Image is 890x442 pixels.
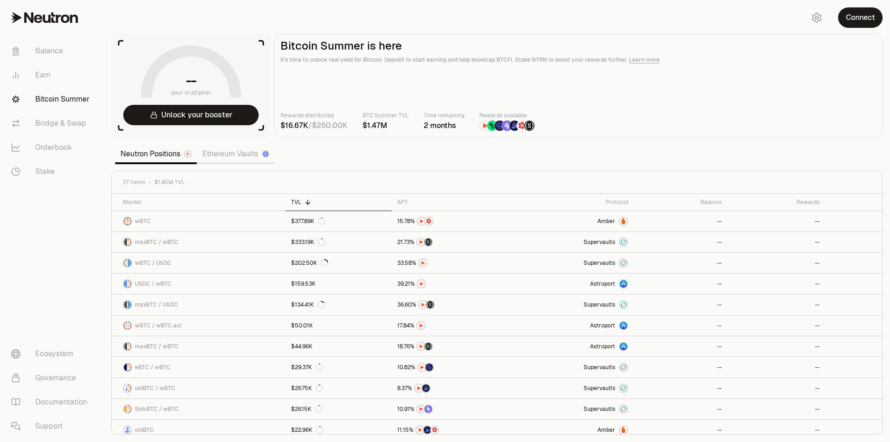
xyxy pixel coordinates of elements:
[135,426,154,434] span: uniBTC
[727,253,825,273] a: --
[397,363,506,372] button: NTRNEtherFi Points
[598,426,615,434] span: Amber
[598,218,615,225] span: Amber
[124,259,127,267] img: wBTC Logo
[426,364,433,371] img: EtherFi Points
[291,199,386,206] div: TVL
[135,259,172,267] span: wBTC / USDC
[4,342,100,366] a: Ecosystem
[112,399,286,419] a: SolvBTC LogowBTC LogoSolvBTC / wBTC
[124,384,127,392] img: uniBTC Logo
[397,258,506,268] button: NTRN
[263,151,268,157] img: Ethereum Logo
[291,280,316,288] div: $159.53K
[727,378,825,398] a: --
[634,336,727,357] a: --
[280,111,348,120] p: Rewards distributed
[512,420,634,440] a: AmberAmber
[124,343,127,350] img: maxBTC Logo
[286,378,391,398] a: $26.75K
[392,378,512,398] a: NTRNBedrock Diamonds
[620,238,627,246] img: Supervaults
[286,232,391,252] a: $333.19K
[629,56,660,64] a: Learn more
[135,238,178,246] span: maxBTC / wBTC
[620,364,627,371] img: Supervaults
[634,378,727,398] a: --
[128,301,131,308] img: USDC Logo
[584,238,615,246] span: Supervaults
[4,390,100,414] a: Documentation
[4,63,100,87] a: Earn
[171,88,211,97] span: your multiplier
[392,336,512,357] a: NTRNStructured Points
[135,405,179,413] span: SolvBTC / wBTC
[286,420,391,440] a: $22.96K
[512,211,634,231] a: AmberAmber
[397,217,506,226] button: NTRNMars Fragments
[590,280,615,288] span: Astroport
[124,364,127,371] img: eBTC Logo
[727,357,825,378] a: --
[479,111,535,120] p: Rewards available
[280,120,348,131] div: /
[362,111,409,120] p: BTC Summer TVL
[634,420,727,440] a: --
[512,295,634,315] a: SupervaultsSupervaults
[135,280,172,288] span: USDC / wBTC
[135,364,171,371] span: eBTC / wBTC
[135,322,181,329] span: wBTC / wBTC.axl
[392,420,512,440] a: NTRNBedrock DiamondsMars Fragments
[425,343,432,350] img: Structured Points
[4,414,100,438] a: Support
[517,121,527,131] img: Mars Fragments
[392,253,512,273] a: NTRN
[620,384,627,392] img: Supervaults
[291,301,325,308] div: $134.41K
[286,357,391,378] a: $29.37K
[425,218,432,225] img: Mars Fragments
[286,399,391,419] a: $26.15K
[392,399,512,419] a: NTRNSolv Points
[124,238,127,246] img: maxBTC Logo
[286,211,391,231] a: $377.89K
[291,405,323,413] div: $26.15K
[392,274,512,294] a: NTRN
[727,295,825,315] a: --
[291,259,328,267] div: $202.50K
[112,232,286,252] a: maxBTC LogowBTC LogomaxBTC / wBTC
[124,426,131,434] img: uniBTC Logo
[392,315,512,336] a: NTRN
[424,111,464,120] p: Time remaining
[397,279,506,288] button: NTRN
[422,384,430,392] img: Bedrock Diamonds
[197,145,275,163] a: Ethereum Vaults
[112,211,286,231] a: wBTC LogowBTC
[397,237,506,247] button: NTRNStructured Points
[424,426,431,434] img: Bedrock Diamonds
[286,315,391,336] a: $50.01K
[112,274,286,294] a: USDC LogowBTC LogoUSDC / wBTC
[416,426,424,434] img: NTRN
[584,364,615,371] span: Supervaults
[417,405,425,413] img: NTRN
[112,357,286,378] a: eBTC LogowBTC LogoeBTC / wBTC
[286,336,391,357] a: $44.96K
[512,399,634,419] a: SupervaultsSupervaults
[4,135,100,160] a: Orderbook
[639,199,722,206] div: Balance
[397,321,506,330] button: NTRN
[590,343,615,350] span: Astroport
[418,280,425,288] img: NTRN
[424,120,464,131] div: 2 months
[727,399,825,419] a: --
[280,39,877,52] h2: Bitcoin Summer is here
[620,405,627,413] img: Supervaults
[620,426,627,434] img: Amber
[397,384,506,393] button: NTRNBedrock Diamonds
[425,405,432,413] img: Solv Points
[417,238,425,246] img: NTRN
[590,322,615,329] span: Astroport
[135,343,178,350] span: maxBTC / wBTC
[392,357,512,378] a: NTRNEtherFi Points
